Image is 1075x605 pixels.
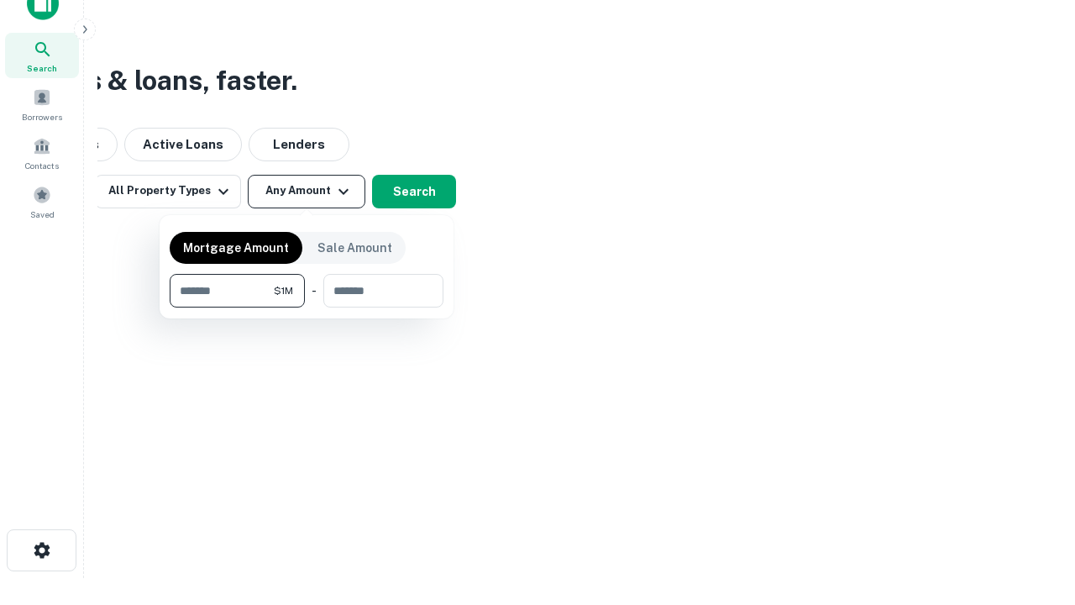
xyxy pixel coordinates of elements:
[312,274,317,308] div: -
[317,239,392,257] p: Sale Amount
[183,239,289,257] p: Mortgage Amount
[274,283,293,298] span: $1M
[991,471,1075,551] iframe: Chat Widget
